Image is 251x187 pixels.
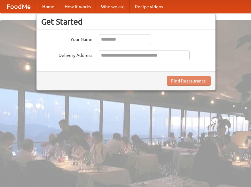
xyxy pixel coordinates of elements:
[41,51,92,58] label: Delivery Address
[96,0,130,13] a: Who we are
[41,35,92,43] label: Your Name
[130,0,168,13] a: Recipe videos
[59,0,96,13] a: How it works
[37,0,59,13] a: Home
[0,0,37,13] a: FoodMe
[41,17,211,27] h3: Get Started
[167,76,211,86] button: Find Restaurants!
